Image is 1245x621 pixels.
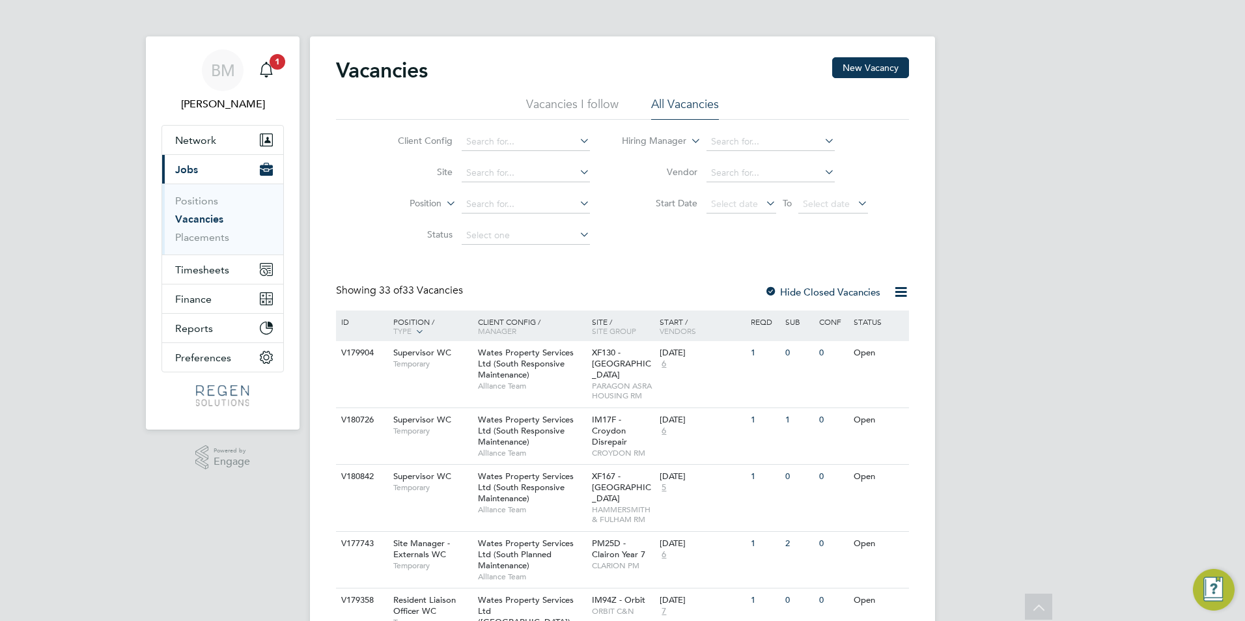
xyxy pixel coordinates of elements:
div: Client Config / [475,310,589,342]
div: 0 [816,588,850,613]
div: Reqd [748,310,781,333]
span: CROYDON RM [592,448,654,458]
label: Hiring Manager [611,135,686,148]
span: Temporary [393,359,471,369]
span: Temporary [393,426,471,436]
div: 2 [782,532,816,556]
span: Billy Mcnamara [161,96,284,112]
button: Timesheets [162,255,283,284]
div: Open [850,465,907,489]
li: All Vacancies [651,96,719,120]
input: Search for... [706,164,835,182]
div: 1 [748,532,781,556]
span: CLARION PM [592,560,654,571]
a: Powered byEngage [195,445,251,470]
span: 33 of [379,284,402,297]
span: Alliance Team [478,448,585,458]
span: 6 [660,549,668,560]
label: Site [378,166,453,178]
div: Open [850,408,907,432]
span: BM [211,62,235,79]
span: Supervisor WC [393,347,451,358]
button: Reports [162,314,283,342]
span: Site Group [592,325,636,336]
a: 1 [253,49,279,91]
div: ID [338,310,384,333]
label: Status [378,228,453,240]
span: PM25D - Clairon Year 7 [592,538,645,560]
div: 0 [816,408,850,432]
span: Finance [175,293,212,305]
div: V180726 [338,408,384,432]
span: Manager [478,325,516,336]
div: [DATE] [660,348,744,359]
div: Sub [782,310,816,333]
span: Engage [214,456,250,467]
span: Temporary [393,560,471,571]
span: To [779,195,796,212]
label: Vendor [622,166,697,178]
div: Position / [384,310,475,343]
span: Site Manager - Externals WC [393,538,450,560]
div: 0 [816,465,850,489]
button: Preferences [162,343,283,372]
span: Type [393,325,412,336]
span: Select date [711,198,758,210]
div: V177743 [338,532,384,556]
div: V179904 [338,341,384,365]
div: Showing [336,284,466,297]
button: Finance [162,284,283,313]
div: Site / [589,310,657,342]
span: Wates Property Services Ltd (South Responsive Maintenance) [478,471,574,504]
a: Vacancies [175,213,223,225]
span: 33 Vacancies [379,284,463,297]
span: Wates Property Services Ltd (South Planned Maintenance) [478,538,574,571]
span: Alliance Team [478,381,585,391]
input: Search for... [462,164,590,182]
div: [DATE] [660,471,744,482]
a: Positions [175,195,218,207]
span: Alliance Team [478,572,585,582]
span: Supervisor WC [393,414,451,425]
div: Status [850,310,907,333]
span: 1 [270,54,285,70]
nav: Main navigation [146,36,300,430]
div: 0 [816,341,850,365]
div: V180842 [338,465,384,489]
input: Search for... [706,133,835,151]
div: 0 [782,588,816,613]
div: 1 [748,408,781,432]
img: regensolutions-logo-retina.png [196,385,249,406]
button: New Vacancy [832,57,909,78]
div: [DATE] [660,538,744,549]
div: 1 [748,465,781,489]
span: Wates Property Services Ltd (South Responsive Maintenance) [478,414,574,447]
a: Placements [175,231,229,243]
div: V179358 [338,588,384,613]
div: Open [850,341,907,365]
span: Select date [803,198,850,210]
span: Powered by [214,445,250,456]
div: 1 [782,408,816,432]
span: Timesheets [175,264,229,276]
button: Network [162,126,283,154]
span: XF167 - [GEOGRAPHIC_DATA] [592,471,651,504]
div: Conf [816,310,850,333]
span: Vendors [660,325,696,336]
span: 6 [660,426,668,437]
span: 7 [660,606,668,617]
input: Select one [462,227,590,245]
span: Alliance Team [478,504,585,515]
span: ORBIT C&N [592,606,654,616]
span: IM17F - Croydon Disrepair [592,414,627,447]
span: 6 [660,359,668,370]
button: Engage Resource Center [1193,569,1235,611]
button: Jobs [162,155,283,184]
input: Search for... [462,195,590,214]
a: BM[PERSON_NAME] [161,49,284,112]
h2: Vacancies [336,57,428,83]
label: Client Config [378,135,453,146]
span: Supervisor WC [393,471,451,482]
div: [DATE] [660,415,744,426]
div: 1 [748,588,781,613]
